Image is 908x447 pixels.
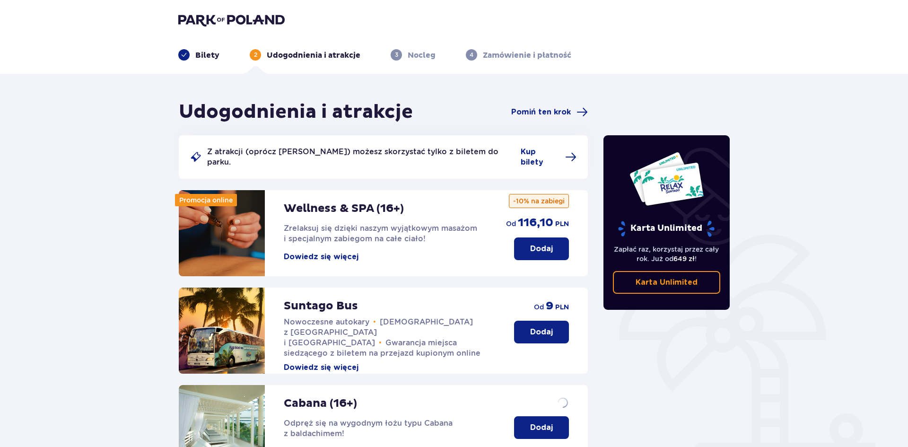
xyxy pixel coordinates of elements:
[254,51,257,59] p: 2
[373,317,376,327] span: •
[530,244,553,254] p: Dodaj
[518,216,553,230] span: 116,10
[284,317,473,347] span: [DEMOGRAPHIC_DATA] z [GEOGRAPHIC_DATA] i [GEOGRAPHIC_DATA]
[613,245,721,263] p: Zapłać raz, korzystaj przez cały rok. Już od !
[483,50,571,61] p: Zamówienie i płatność
[530,327,553,337] p: Dodaj
[284,252,358,262] button: Dowiedz się więcej
[379,338,382,348] span: •
[284,299,358,313] p: Suntago Bus
[629,151,704,206] img: Dwie karty całoroczne do Suntago z napisem 'UNLIMITED RELAX', na białym tle z tropikalnymi liśćmi...
[613,271,721,294] a: Karta Unlimited
[408,50,436,61] p: Nocleg
[521,147,576,167] a: Kup bilety
[636,277,698,288] p: Karta Unlimited
[267,50,360,61] p: Udogodnienia i atrakcje
[175,194,237,206] div: Promocja online
[511,106,588,118] a: Pomiń ten krok
[617,220,716,237] p: Karta Unlimited
[521,147,559,167] span: Kup bilety
[506,219,516,228] span: od
[470,51,473,59] p: 4
[395,51,398,59] p: 3
[284,396,357,411] p: Cabana (16+)
[514,237,569,260] button: Dodaj
[514,416,569,439] button: Dodaj
[555,303,569,312] span: PLN
[391,49,436,61] div: 3Nocleg
[178,49,219,61] div: Bilety
[284,202,404,216] p: Wellness & SPA (16+)
[546,299,553,313] span: 9
[207,147,515,167] p: Z atrakcji (oprócz [PERSON_NAME]) możesz skorzystać tylko z biletem do parku.
[466,49,571,61] div: 4Zamówienie i płatność
[509,194,569,208] p: -10% na zabiegi
[555,219,569,229] span: PLN
[284,224,477,243] span: Zrelaksuj się dzięki naszym wyjątkowym masażom i specjalnym zabiegom na całe ciało!
[530,422,553,433] p: Dodaj
[284,317,369,326] span: Nowoczesne autokary
[511,107,571,117] span: Pomiń ten krok
[514,321,569,343] button: Dodaj
[673,255,695,263] span: 649 zł
[555,395,570,411] img: loader
[284,419,453,438] span: Odpręż się na wygodnym łożu typu Cabana z baldachimem!
[534,302,544,312] span: od
[179,288,265,374] img: attraction
[178,13,285,26] img: Park of Poland logo
[284,362,358,373] button: Dowiedz się więcej
[250,49,360,61] div: 2Udogodnienia i atrakcje
[195,50,219,61] p: Bilety
[179,100,413,124] h1: Udogodnienia i atrakcje
[179,190,265,276] img: attraction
